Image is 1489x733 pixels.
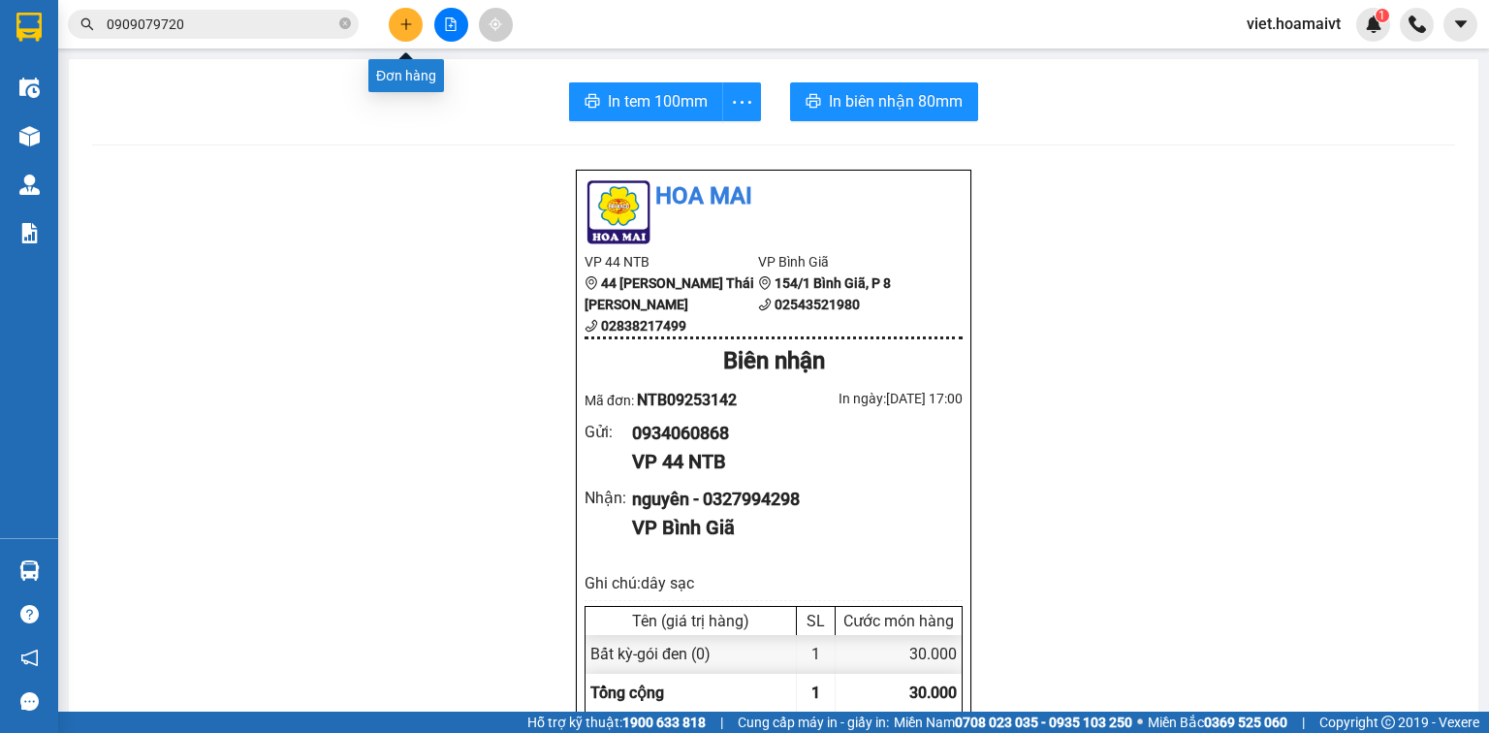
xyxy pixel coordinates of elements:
[1381,716,1395,729] span: copyright
[836,635,962,673] div: 30.000
[19,175,40,195] img: warehouse-icon
[806,93,821,112] span: printer
[590,645,711,663] span: Bất kỳ - gói đen (0)
[632,513,947,543] div: VP Bình Giã
[738,712,889,733] span: Cung cấp máy in - giấy in:
[585,275,754,312] b: 44 [PERSON_NAME] Thái [PERSON_NAME]
[1443,8,1477,42] button: caret-down
[585,178,963,215] li: Hoa Mai
[585,571,963,595] div: Ghi chú: dây sạc
[894,712,1132,733] span: Miền Nam
[585,319,598,333] span: phone
[585,178,652,246] img: logo.jpg
[1148,712,1287,733] span: Miền Bắc
[608,89,708,113] span: In tem 100mm
[775,275,891,291] b: 154/1 Bình Giã, P 8
[601,318,686,334] b: 02838217499
[840,612,957,630] div: Cước món hàng
[590,684,664,702] span: Tổng cộng
[1376,9,1389,22] sup: 1
[389,8,423,42] button: plus
[802,612,830,630] div: SL
[585,486,632,510] div: Nhận :
[339,17,351,29] span: close-circle
[1137,718,1143,726] span: ⚪️
[1409,16,1426,33] img: phone-icon
[723,90,760,114] span: more
[622,715,706,730] strong: 1900 633 818
[811,684,820,702] span: 1
[758,298,772,311] span: phone
[1302,712,1305,733] span: |
[368,59,444,92] div: Đơn hàng
[758,276,772,290] span: environment
[19,78,40,98] img: warehouse-icon
[585,420,632,444] div: Gửi :
[1452,16,1470,33] span: caret-down
[479,8,513,42] button: aim
[585,343,963,380] div: Biên nhận
[527,712,706,733] span: Hỗ trợ kỹ thuật:
[489,17,502,31] span: aim
[444,17,458,31] span: file-add
[19,223,40,243] img: solution-icon
[590,612,791,630] div: Tên (giá trị hàng)
[19,126,40,146] img: warehouse-icon
[797,635,836,673] div: 1
[775,297,860,312] b: 02543521980
[720,712,723,733] span: |
[1231,12,1356,36] span: viet.hoamaivt
[20,649,39,667] span: notification
[399,17,413,31] span: plus
[909,684,957,702] span: 30.000
[19,560,40,581] img: warehouse-icon
[107,14,335,35] input: Tìm tên, số ĐT hoặc mã đơn
[339,16,351,34] span: close-circle
[434,8,468,42] button: file-add
[585,93,600,112] span: printer
[758,251,932,272] li: VP Bình Giã
[829,89,963,113] span: In biên nhận 80mm
[585,388,774,412] div: Mã đơn:
[637,391,737,409] span: NTB09253142
[774,388,963,409] div: In ngày: [DATE] 17:00
[955,715,1132,730] strong: 0708 023 035 - 0935 103 250
[632,447,947,477] div: VP 44 NTB
[585,276,598,290] span: environment
[569,82,723,121] button: printerIn tem 100mm
[80,17,94,31] span: search
[632,420,947,447] div: 0934060868
[585,251,758,272] li: VP 44 NTB
[722,82,761,121] button: more
[20,605,39,623] span: question-circle
[16,13,42,42] img: logo-vxr
[1365,16,1382,33] img: icon-new-feature
[1378,9,1385,22] span: 1
[20,692,39,711] span: message
[1204,715,1287,730] strong: 0369 525 060
[790,82,978,121] button: printerIn biên nhận 80mm
[632,486,947,513] div: nguyên - 0327994298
